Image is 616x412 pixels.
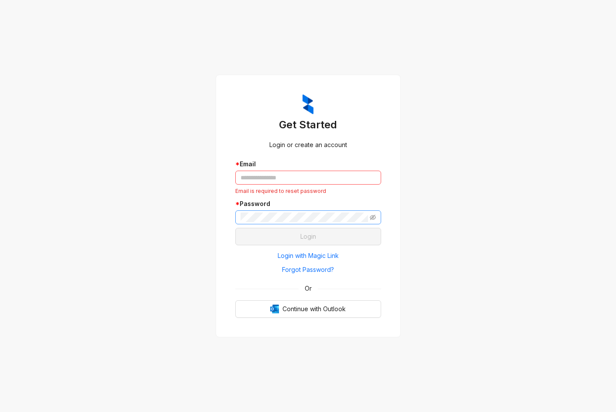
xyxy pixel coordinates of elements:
[235,140,381,150] div: Login or create an account
[299,284,318,293] span: Or
[235,249,381,263] button: Login with Magic Link
[278,251,339,261] span: Login with Magic Link
[370,214,376,220] span: eye-invisible
[282,265,334,275] span: Forgot Password?
[235,187,381,196] div: Email is required to reset password
[235,263,381,277] button: Forgot Password?
[270,305,279,313] img: Outlook
[282,304,346,314] span: Continue with Outlook
[303,94,313,114] img: ZumaIcon
[235,228,381,245] button: Login
[235,199,381,209] div: Password
[235,118,381,132] h3: Get Started
[235,300,381,318] button: OutlookContinue with Outlook
[235,159,381,169] div: Email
